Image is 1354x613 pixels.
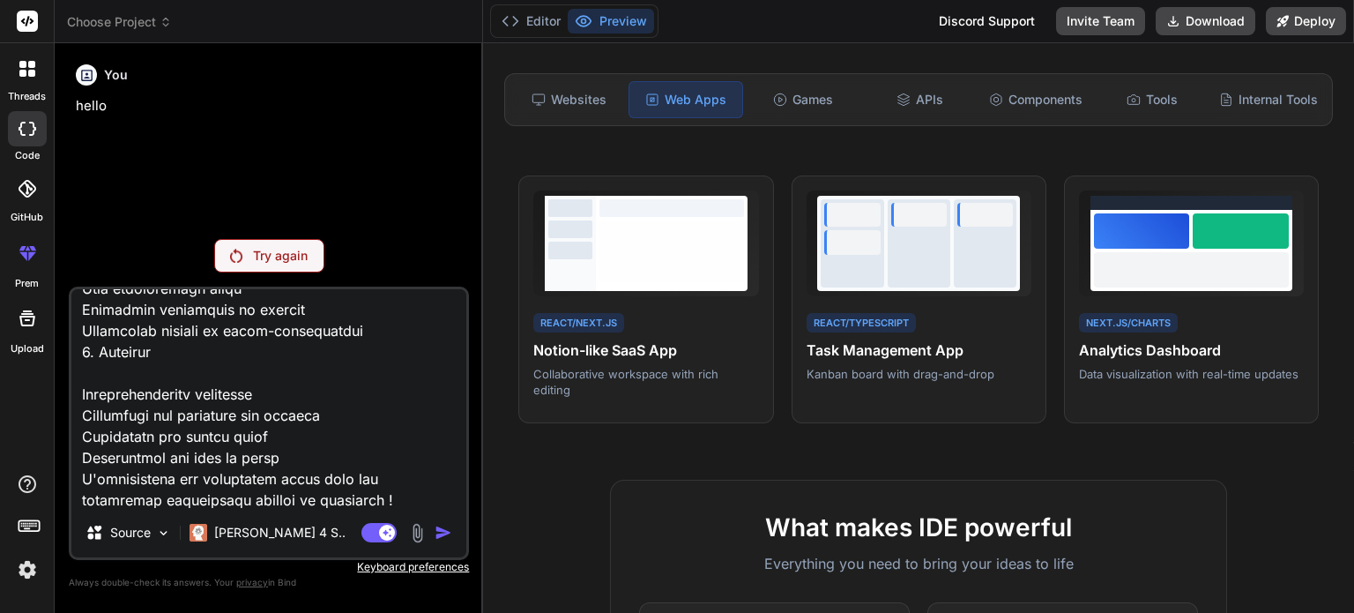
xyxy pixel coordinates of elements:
[1056,7,1145,35] button: Invite Team
[214,524,346,542] p: [PERSON_NAME] 4 S..
[1079,313,1178,333] div: Next.js/Charts
[69,574,469,591] p: Always double-check its answers. Your in Bind
[1096,81,1209,118] div: Tools
[104,66,128,84] h6: You
[236,577,268,587] span: privacy
[512,81,625,118] div: Websites
[71,289,466,508] textarea: Lo ipsu dolorsitam con adipiscinge sed doeiusmo tempori UTLAB E’doloremagna a enim adminim : veni...
[629,81,743,118] div: Web Apps
[639,553,1198,574] p: Everything you need to bring your ideas to life
[76,96,465,116] p: hello
[190,524,207,542] img: Claude 4 Sonnet
[1212,81,1325,118] div: Internal Tools
[807,313,916,333] div: React/TypeScript
[807,366,1031,382] p: Kanban board with drag-and-drop
[11,210,43,225] label: GitHub
[639,509,1198,546] h2: What makes IDE powerful
[863,81,976,118] div: APIs
[156,526,171,541] img: Pick Models
[495,9,568,34] button: Editor
[230,249,242,263] img: Retry
[979,81,1092,118] div: Components
[1079,366,1304,382] p: Data visualization with real-time updates
[69,560,469,574] p: Keyboard preferences
[533,313,624,333] div: React/Next.js
[747,81,859,118] div: Games
[568,9,654,34] button: Preview
[8,89,46,104] label: threads
[928,7,1045,35] div: Discord Support
[1266,7,1346,35] button: Deploy
[67,13,172,31] span: Choose Project
[15,276,39,291] label: prem
[435,524,452,542] img: icon
[533,340,758,361] h4: Notion-like SaaS App
[1156,7,1255,35] button: Download
[11,341,44,356] label: Upload
[12,555,42,585] img: settings
[110,524,151,542] p: Source
[1079,340,1304,361] h4: Analytics Dashboard
[15,148,40,163] label: code
[253,247,308,265] p: Try again
[533,366,758,398] p: Collaborative workspace with rich editing
[807,340,1031,361] h4: Task Management App
[407,523,428,543] img: attachment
